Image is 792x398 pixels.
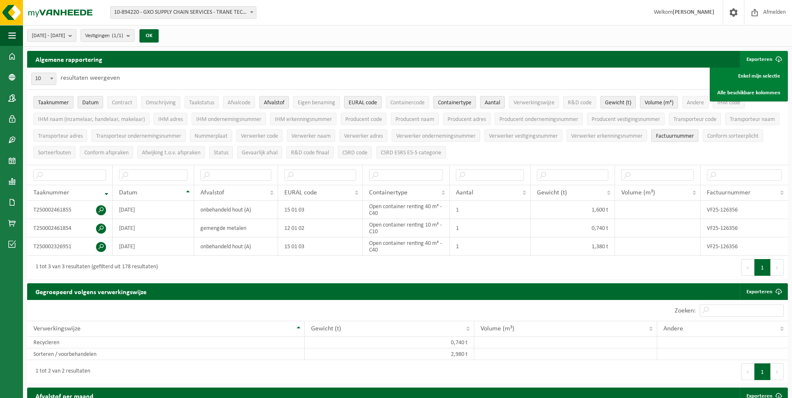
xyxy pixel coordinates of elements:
span: Producent code [345,116,382,123]
span: IHM naam (inzamelaar, handelaar, makelaar) [38,116,145,123]
span: R&D code finaal [291,150,329,156]
span: Aantal [485,100,500,106]
span: Verwerker erkenningsnummer [571,133,643,139]
button: AfvalstofAfvalstof: Activate to sort [259,96,289,108]
span: 10-894220 - GXO SUPPLY CHAIN SERVICES - TRANE TECHNOLOGIES - TONGEREN [110,6,256,19]
button: AfvalcodeAfvalcode: Activate to sort [223,96,255,108]
td: Recycleren [27,337,305,348]
span: Omschrijving [146,100,176,106]
span: Containertype [438,100,471,106]
span: Transporteur code [673,116,716,123]
span: Taaknummer [38,100,69,106]
button: IHM erkenningsnummerIHM erkenningsnummer: Activate to sort [270,113,337,125]
a: Enkel mijn selectie [711,68,787,84]
span: Vestigingen [85,30,123,42]
span: IHM erkenningsnummer [275,116,332,123]
span: EURAL code [284,189,317,196]
button: IHM naam (inzamelaar, handelaar, makelaar)IHM naam (inzamelaar, handelaar, makelaar): Activate to... [33,113,149,125]
button: Producent vestigingsnummerProducent vestigingsnummer: Activate to sort [587,113,665,125]
span: Verwerker adres [344,133,383,139]
button: AantalAantal: Activate to sort [480,96,505,108]
td: T250002461855 [27,201,113,219]
span: Conform afspraken [84,150,129,156]
span: Status [214,150,228,156]
button: Transporteur codeTransporteur code: Activate to sort [669,113,721,125]
a: Alle beschikbare kolommen [711,84,787,101]
button: ContainertypeContainertype: Activate to sort [433,96,476,108]
count: (1/1) [112,33,123,38]
button: IHM adresIHM adres: Activate to sort [154,113,187,125]
span: Volume (m³) [645,100,673,106]
button: Volume (m³)Volume (m³): Activate to sort [640,96,678,108]
button: OmschrijvingOmschrijving: Activate to sort [141,96,180,108]
span: Transporteur adres [38,133,83,139]
span: IHM adres [158,116,183,123]
span: CSRD ESRS E5-5 categorie [381,150,441,156]
button: Transporteur naamTransporteur naam: Activate to sort [725,113,779,125]
span: Afvalstof [200,189,224,196]
button: Gevaarlijk afval : Activate to sort [237,146,282,159]
span: Nummerplaat [195,133,228,139]
span: IHM code [717,100,740,106]
h2: Gegroepeerd volgens verwerkingswijze [27,283,155,300]
td: T250002461854 [27,219,113,237]
td: VF25-126356 [701,237,788,256]
span: Producent vestigingsnummer [592,116,660,123]
h2: Algemene rapportering [27,51,111,68]
td: 0,740 t [305,337,474,348]
button: Conform sorteerplicht : Activate to sort [703,129,763,142]
button: SorteerfoutenSorteerfouten: Activate to sort [33,146,76,159]
td: Open container renting 40 m³ - C40 [363,201,449,219]
span: CSRD code [342,150,367,156]
button: IHM codeIHM code: Activate to sort [713,96,745,108]
span: Verwerkingswijze [33,325,81,332]
button: Exporteren [740,51,787,68]
button: AndereAndere: Activate to sort [682,96,708,108]
button: EURAL codeEURAL code: Activate to sort [344,96,382,108]
td: onbehandeld hout (A) [194,201,278,219]
button: OK [139,29,159,43]
button: TaaknummerTaaknummer: Activate to remove sorting [33,96,73,108]
a: Exporteren [740,283,787,300]
span: EURAL code [349,100,377,106]
button: TaakstatusTaakstatus: Activate to sort [185,96,219,108]
button: 1 [754,363,771,380]
td: 1,600 t [531,201,615,219]
span: Transporteur ondernemingsnummer [96,133,181,139]
button: R&D code finaalR&amp;D code finaal: Activate to sort [286,146,334,159]
span: Factuurnummer [656,133,694,139]
td: onbehandeld hout (A) [194,237,278,256]
button: Transporteur ondernemingsnummerTransporteur ondernemingsnummer : Activate to sort [91,129,186,142]
span: Containercode [390,100,425,106]
button: Gewicht (t)Gewicht (t): Activate to sort [600,96,636,108]
span: Contract [112,100,132,106]
span: Conform sorteerplicht [707,133,759,139]
td: Sorteren / voorbehandelen [27,348,305,360]
td: [DATE] [113,219,194,237]
td: VF25-126356 [701,219,788,237]
span: Aantal [456,189,473,196]
span: Gevaarlijk afval [242,150,278,156]
button: Previous [741,259,754,276]
td: 1 [450,201,531,219]
span: Transporteur naam [730,116,775,123]
span: Gewicht (t) [537,189,567,196]
span: 10 [32,73,56,85]
span: Afvalstof [264,100,284,106]
span: Verwerker vestigingsnummer [489,133,558,139]
span: Datum [119,189,137,196]
td: gemengde metalen [194,219,278,237]
button: Verwerker vestigingsnummerVerwerker vestigingsnummer: Activate to sort [484,129,562,142]
button: Verwerker codeVerwerker code: Activate to sort [236,129,283,142]
span: [DATE] - [DATE] [32,30,65,42]
td: Open container renting 10 m³ - C10 [363,219,449,237]
td: [DATE] [113,201,194,219]
span: 10-894220 - GXO SUPPLY CHAIN SERVICES - TRANE TECHNOLOGIES - TONGEREN [111,7,256,18]
button: CSRD ESRS E5-5 categorieCSRD ESRS E5-5 categorie: Activate to sort [376,146,446,159]
span: Producent naam [395,116,434,123]
td: 1,380 t [531,237,615,256]
button: IHM ondernemingsnummerIHM ondernemingsnummer: Activate to sort [192,113,266,125]
span: 10 [31,73,56,85]
span: Afvalcode [228,100,251,106]
span: Afwijking t.o.v. afspraken [142,150,200,156]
